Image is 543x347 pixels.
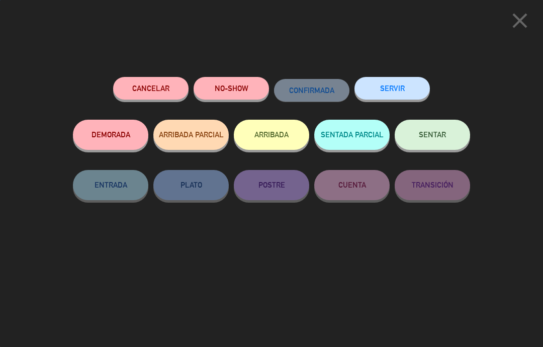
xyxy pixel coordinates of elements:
[234,120,309,150] button: ARRIBADA
[113,77,189,100] button: Cancelar
[289,86,334,95] span: CONFIRMADA
[395,170,470,200] button: TRANSICIÓN
[419,130,446,139] span: SENTAR
[314,170,390,200] button: CUENTA
[194,77,269,100] button: NO-SHOW
[314,120,390,150] button: SENTADA PARCIAL
[354,77,430,100] button: SERVIR
[507,8,532,33] i: close
[234,170,309,200] button: POSTRE
[73,170,148,200] button: ENTRADA
[274,79,349,102] button: CONFIRMADA
[73,120,148,150] button: DEMORADA
[153,120,229,150] button: ARRIBADA PARCIAL
[395,120,470,150] button: SENTAR
[159,130,224,139] span: ARRIBADA PARCIAL
[153,170,229,200] button: PLATO
[504,8,535,37] button: close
